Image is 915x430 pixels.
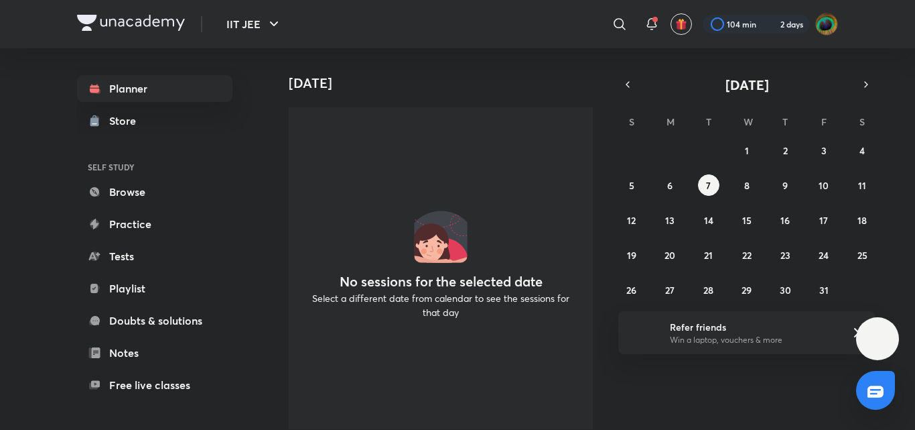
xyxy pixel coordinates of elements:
button: October 9, 2025 [774,174,796,196]
button: October 10, 2025 [813,174,835,196]
button: October 2, 2025 [774,140,796,161]
abbr: October 13, 2025 [665,214,675,227]
abbr: October 14, 2025 [704,214,713,227]
button: [DATE] [637,75,857,94]
button: avatar [671,13,692,35]
img: Shravan [815,13,838,36]
abbr: October 3, 2025 [821,144,827,157]
button: October 4, 2025 [851,140,873,161]
h4: No sessions for the selected date [340,274,543,290]
button: October 7, 2025 [698,174,719,196]
button: October 24, 2025 [813,244,835,266]
abbr: October 7, 2025 [706,179,711,192]
abbr: October 21, 2025 [704,249,713,262]
abbr: October 26, 2025 [626,284,636,297]
abbr: October 10, 2025 [819,179,829,192]
abbr: October 24, 2025 [819,249,829,262]
h4: [DATE] [289,75,604,91]
a: Browse [77,178,232,205]
img: streak [764,17,778,31]
button: October 22, 2025 [736,244,758,266]
img: avatar [675,18,687,30]
a: Tests [77,243,232,270]
img: ttu [869,331,886,347]
button: October 6, 2025 [659,174,681,196]
h6: SELF STUDY [77,156,232,178]
abbr: October 2, 2025 [783,144,788,157]
button: October 16, 2025 [774,209,796,231]
abbr: October 20, 2025 [664,249,675,262]
button: October 23, 2025 [774,244,796,266]
button: October 19, 2025 [621,244,642,266]
p: Select a different date from calendar to see the sessions for that day [305,291,577,319]
a: Free live classes [77,372,232,398]
abbr: October 30, 2025 [780,284,791,297]
abbr: October 22, 2025 [742,249,752,262]
button: October 31, 2025 [813,279,835,301]
button: IIT JEE [218,11,290,38]
abbr: October 28, 2025 [703,284,713,297]
abbr: Thursday [782,115,788,128]
h6: Refer friends [670,320,835,334]
abbr: October 25, 2025 [857,249,867,262]
abbr: October 8, 2025 [744,179,750,192]
a: Doubts & solutions [77,307,232,334]
button: October 20, 2025 [659,244,681,266]
button: October 29, 2025 [736,279,758,301]
span: [DATE] [725,76,769,94]
button: October 3, 2025 [813,140,835,161]
abbr: October 5, 2025 [629,179,634,192]
button: October 8, 2025 [736,174,758,196]
button: October 13, 2025 [659,209,681,231]
a: Notes [77,339,232,366]
abbr: Wednesday [744,115,753,128]
abbr: October 4, 2025 [859,144,865,157]
abbr: October 6, 2025 [667,179,673,192]
div: Store [109,113,144,129]
img: Company Logo [77,15,185,31]
button: October 27, 2025 [659,279,681,301]
button: October 12, 2025 [621,209,642,231]
button: October 25, 2025 [851,244,873,266]
abbr: October 11, 2025 [858,179,866,192]
button: October 14, 2025 [698,209,719,231]
button: October 1, 2025 [736,140,758,161]
button: October 15, 2025 [736,209,758,231]
button: October 30, 2025 [774,279,796,301]
p: Win a laptop, vouchers & more [670,334,835,346]
abbr: Friday [821,115,827,128]
abbr: October 27, 2025 [665,284,675,297]
abbr: October 16, 2025 [780,214,790,227]
abbr: Sunday [629,115,634,128]
button: October 11, 2025 [851,174,873,196]
abbr: Saturday [859,115,865,128]
a: Company Logo [77,15,185,34]
abbr: October 19, 2025 [627,249,636,262]
abbr: October 9, 2025 [782,179,788,192]
abbr: October 1, 2025 [745,144,749,157]
button: October 26, 2025 [621,279,642,301]
button: October 18, 2025 [851,209,873,231]
a: Playlist [77,275,232,302]
img: referral [629,319,656,346]
abbr: October 17, 2025 [819,214,828,227]
img: No events [414,209,468,263]
button: October 5, 2025 [621,174,642,196]
abbr: October 31, 2025 [819,284,829,297]
button: October 17, 2025 [813,209,835,231]
abbr: October 18, 2025 [857,214,867,227]
button: October 28, 2025 [698,279,719,301]
a: Store [77,107,232,134]
abbr: October 12, 2025 [627,214,636,227]
button: October 21, 2025 [698,244,719,266]
a: Planner [77,75,232,102]
a: Practice [77,211,232,237]
abbr: October 23, 2025 [780,249,790,262]
abbr: Tuesday [706,115,711,128]
abbr: Monday [666,115,675,128]
abbr: October 29, 2025 [742,284,752,297]
abbr: October 15, 2025 [742,214,752,227]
